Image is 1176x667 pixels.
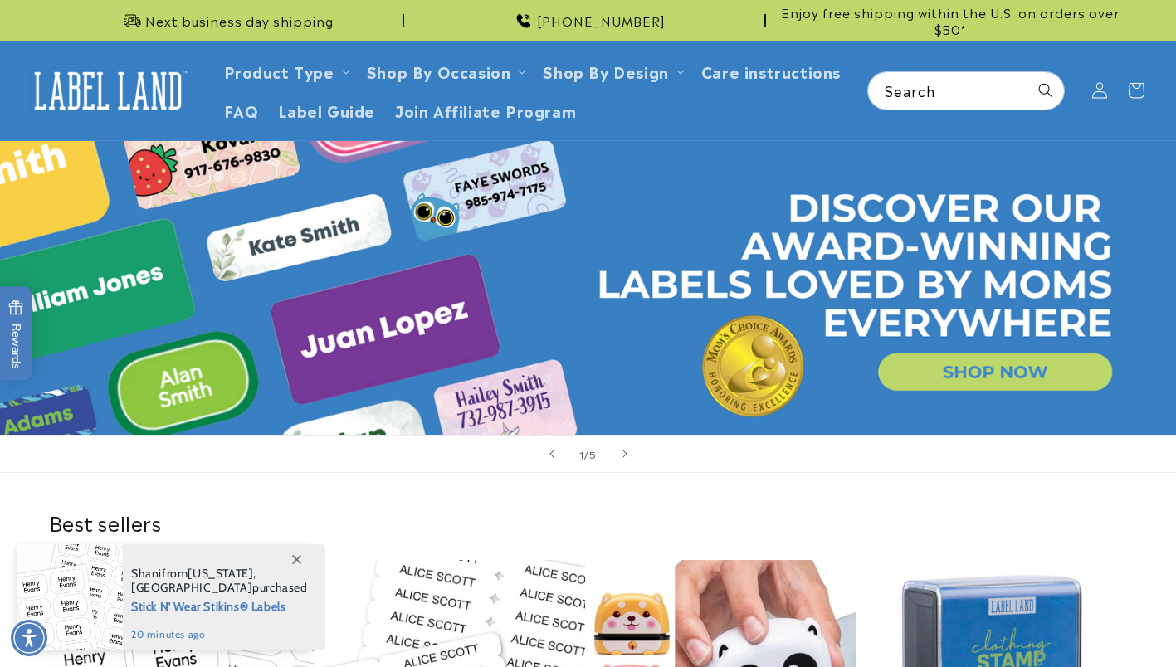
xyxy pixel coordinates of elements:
[224,60,334,82] a: Product Type
[701,61,841,80] span: Care instructions
[357,51,534,90] summary: Shop By Occasion
[25,65,191,116] img: Label Land
[11,620,47,656] div: Accessibility Menu
[543,60,668,82] a: Shop By Design
[131,567,308,595] span: from , purchased
[131,580,252,595] span: [GEOGRAPHIC_DATA]
[268,90,385,129] a: Label Guide
[8,300,24,369] span: Rewards
[188,566,253,581] span: [US_STATE]
[19,59,198,123] a: Label Land
[534,436,570,472] button: Previous slide
[584,445,589,462] span: /
[1027,72,1064,109] button: Search
[214,90,269,129] a: FAQ
[773,4,1128,37] span: Enjoy free shipping within the U.S. on orders over $50*
[131,566,162,581] span: Shani
[395,100,576,119] span: Join Affiliate Program
[533,51,690,90] summary: Shop By Design
[537,12,666,29] span: [PHONE_NUMBER]
[385,90,586,129] a: Join Affiliate Program
[589,445,597,462] span: 5
[691,51,851,90] a: Care instructions
[214,51,357,90] summary: Product Type
[49,509,1128,535] h2: Best sellers
[367,61,511,80] span: Shop By Occasion
[145,12,334,29] span: Next business day shipping
[224,100,259,119] span: FAQ
[607,436,643,472] button: Next slide
[278,100,375,119] span: Label Guide
[579,445,584,462] span: 1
